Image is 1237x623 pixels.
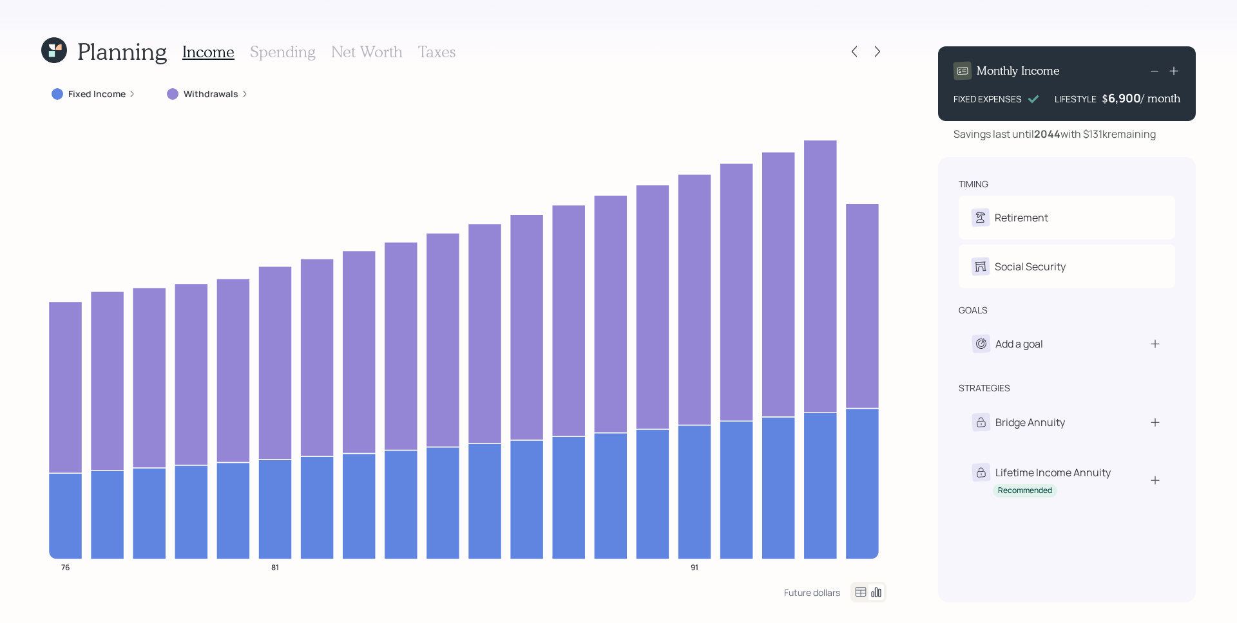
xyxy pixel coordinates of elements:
label: Fixed Income [68,88,126,100]
div: Add a goal [995,336,1043,351]
b: 2044 [1034,127,1060,141]
h4: $ [1102,91,1108,106]
div: strategies [959,382,1010,395]
div: Retirement [995,210,1048,225]
h3: Net Worth [331,42,403,61]
div: FIXED EXPENSES [954,92,1022,106]
div: Social Security [995,259,1066,274]
h3: Taxes [418,42,455,61]
div: Recommended [998,485,1052,496]
h4: / month [1141,91,1180,106]
div: goals [959,304,988,317]
div: LIFESTYLE [1055,92,1097,106]
div: Future dollars [784,586,840,599]
label: Withdrawals [184,88,238,100]
h4: Monthly Income [977,64,1060,78]
tspan: 81 [271,561,279,572]
tspan: 91 [691,561,698,572]
h3: Income [182,42,235,61]
div: 6,900 [1108,90,1141,106]
div: Lifetime Income Annuity [995,465,1111,480]
h1: Planning [77,37,167,65]
h3: Spending [250,42,316,61]
tspan: 76 [61,561,70,572]
div: Bridge Annuity [995,414,1065,430]
div: timing [959,178,988,191]
div: Savings last until with $131k remaining [954,126,1156,142]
